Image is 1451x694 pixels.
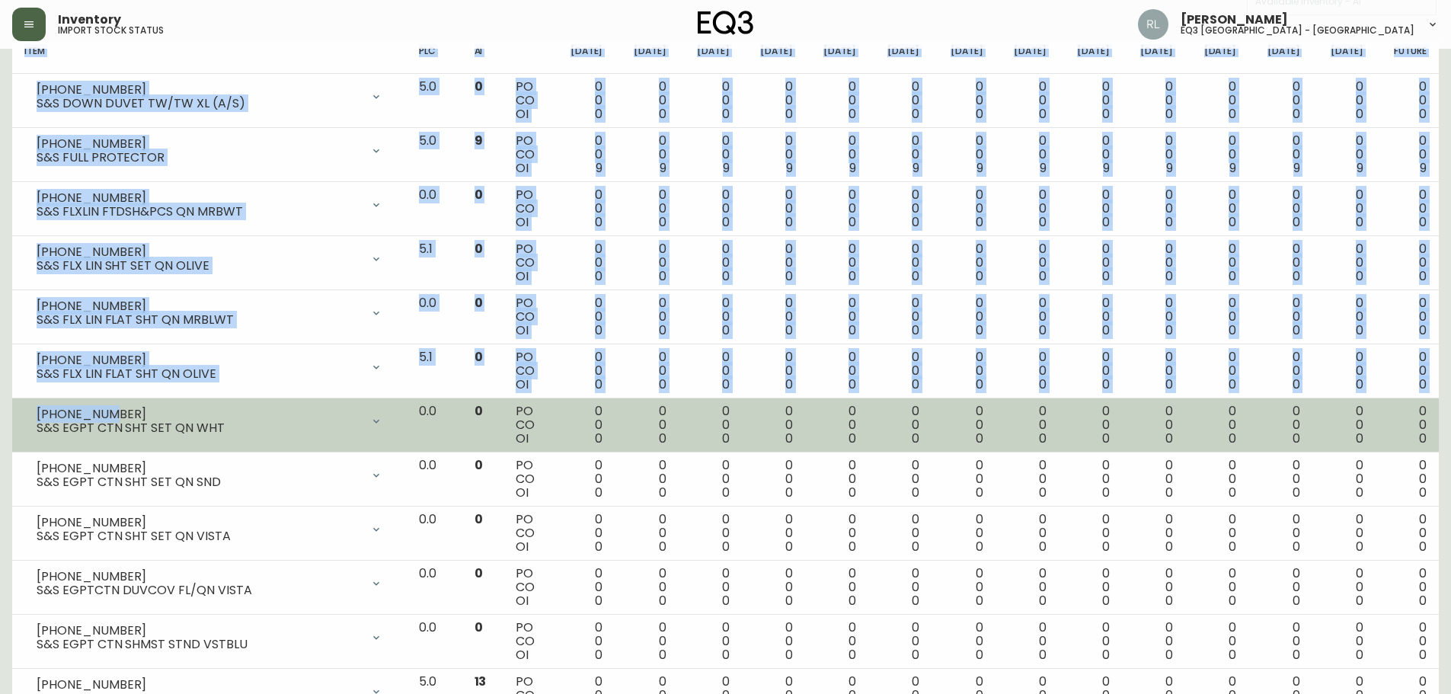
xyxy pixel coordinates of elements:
span: 0 [1293,105,1300,123]
div: 0 0 [881,350,919,392]
span: 0 [1102,430,1110,447]
div: 0 0 [1388,80,1427,121]
div: 0 0 [1071,459,1110,500]
span: 0 [976,430,983,447]
span: 0 [849,105,856,123]
span: 0 [849,321,856,339]
span: 9 [786,159,793,177]
div: 0 0 [1008,459,1047,500]
th: [DATE] [1248,40,1312,74]
div: PO CO [516,80,539,121]
div: 0 0 [627,350,666,392]
div: 0 0 [627,459,666,500]
div: [PHONE_NUMBER]S&S FLXLIN FTDSH&PCS QN MRBWT [24,188,395,222]
th: Item [12,40,407,74]
th: [DATE] [932,40,995,74]
div: 0 0 [1008,350,1047,392]
div: S&S EGPTCTN DUVCOV FL/QN VISTA [37,584,361,597]
span: 0 [1102,321,1110,339]
div: 0 0 [1071,134,1110,175]
div: [PHONE_NUMBER] [37,408,361,421]
div: PO CO [516,242,539,283]
span: 9 [1293,159,1300,177]
span: 0 [1039,267,1047,285]
div: 0 0 [691,242,730,283]
span: 9 [1420,159,1427,177]
th: [DATE] [1312,40,1376,74]
div: 0 0 [881,80,919,121]
div: S&S FULL PROTECTOR [37,151,361,165]
span: 0 [912,267,919,285]
div: 0 0 [817,459,856,500]
div: [PHONE_NUMBER]S&S EGPT CTN SHT SET QN VISTA [24,513,395,546]
span: 0 [1165,105,1173,123]
span: 0 [722,105,730,123]
div: 0 0 [1261,405,1299,446]
span: 0 [722,321,730,339]
span: 9 [1040,159,1047,177]
span: 0 [595,213,602,231]
div: [PHONE_NUMBER] [37,624,361,638]
span: 0 [1102,376,1110,393]
div: 0 0 [881,188,919,229]
span: 0 [1039,376,1047,393]
div: 0 0 [1261,242,1299,283]
div: 0 0 [564,188,602,229]
div: [PHONE_NUMBER] [37,191,361,205]
div: 0 0 [691,296,730,337]
span: OI [516,267,529,285]
span: OI [516,484,529,501]
div: [PHONE_NUMBER]S&S FLX LIN FLAT SHT QN MRBLWT [24,296,395,330]
div: 0 0 [1325,405,1363,446]
div: 0 0 [1134,134,1173,175]
div: 0 0 [691,188,730,229]
th: [DATE] [1122,40,1185,74]
div: [PHONE_NUMBER]S&S EGPT CTN SHT SET QN WHT [24,405,395,438]
div: 0 0 [691,350,730,392]
span: 0 [1039,213,1047,231]
span: 0 [1293,430,1300,447]
span: 0 [912,105,919,123]
h5: eq3 [GEOGRAPHIC_DATA] - [GEOGRAPHIC_DATA] [1181,26,1414,35]
span: 0 [1165,430,1173,447]
div: 0 0 [627,188,666,229]
div: 0 0 [1071,242,1110,283]
span: 0 [912,430,919,447]
span: 0 [475,456,483,474]
div: [PHONE_NUMBER] [37,245,361,259]
div: 0 0 [1325,242,1363,283]
div: [PHONE_NUMBER] [37,570,361,584]
div: S&S FLX LIN FLAT SHT QN MRBLWT [37,313,361,327]
div: S&S EGPT CTN SHT SET QN SND [37,475,361,489]
span: 0 [659,376,666,393]
span: 0 [595,105,602,123]
div: 0 0 [1325,80,1363,121]
span: 0 [849,213,856,231]
span: 0 [1293,267,1300,285]
span: 0 [976,321,983,339]
div: 0 0 [817,188,856,229]
div: 0 0 [944,134,983,175]
span: 0 [1165,267,1173,285]
div: 0 0 [1008,405,1047,446]
div: 0 0 [564,296,602,337]
div: 0 0 [1134,405,1173,446]
div: [PHONE_NUMBER] [37,516,361,529]
div: 0 0 [944,188,983,229]
img: 91cc3602ba8cb70ae1ccf1ad2913f397 [1138,9,1168,40]
div: 0 0 [1261,134,1299,175]
span: 0 [1229,321,1236,339]
div: 0 0 [881,296,919,337]
div: [PHONE_NUMBER] [37,353,361,367]
div: 0 0 [881,134,919,175]
span: 0 [659,213,666,231]
span: 0 [1419,321,1427,339]
div: 0 0 [1071,350,1110,392]
span: Inventory [58,14,121,26]
div: [PHONE_NUMBER]S&S FULL PROTECTOR [24,134,395,168]
div: 0 0 [1008,80,1047,121]
div: 0 0 [1388,405,1427,446]
span: 0 [1293,321,1300,339]
span: 0 [1039,105,1047,123]
span: 0 [1356,321,1363,339]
